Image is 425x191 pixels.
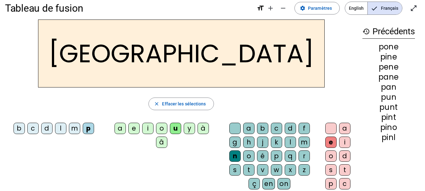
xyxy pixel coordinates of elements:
[83,123,94,134] div: p
[410,4,417,12] mat-icon: open_in_full
[308,4,332,12] span: Paramètres
[362,73,415,81] div: pane
[345,2,367,14] span: English
[243,123,254,134] div: a
[299,137,310,148] div: m
[368,2,402,14] span: Français
[362,124,415,131] div: pino
[271,150,282,162] div: p
[41,123,53,134] div: d
[285,137,296,148] div: l
[27,123,39,134] div: c
[339,150,350,162] div: d
[128,123,140,134] div: e
[299,164,310,176] div: z
[271,137,282,148] div: k
[156,137,167,148] div: â
[229,164,241,176] div: s
[249,178,260,189] div: ç
[279,4,287,12] mat-icon: remove
[362,104,415,111] div: punt
[285,164,296,176] div: x
[285,123,296,134] div: d
[257,4,264,12] mat-icon: format_size
[339,164,350,176] div: t
[294,2,340,14] button: Paramètres
[339,137,350,148] div: i
[184,123,195,134] div: y
[267,4,274,12] mat-icon: add
[362,134,415,141] div: pinl
[345,2,402,15] mat-button-toggle-group: Language selection
[362,53,415,61] div: pine
[198,123,209,134] div: à
[55,123,66,134] div: l
[115,123,126,134] div: a
[362,28,370,35] mat-icon: history
[325,137,337,148] div: e
[277,178,290,189] div: on
[243,137,254,148] div: h
[339,123,350,134] div: a
[362,25,415,39] h3: Précédents
[407,2,420,14] button: Entrer en plein écran
[257,123,268,134] div: b
[229,137,241,148] div: g
[229,150,241,162] div: n
[170,123,181,134] div: u
[271,164,282,176] div: w
[325,178,337,189] div: p
[325,150,337,162] div: o
[362,83,415,91] div: pan
[257,150,268,162] div: é
[154,101,159,107] mat-icon: close
[299,150,310,162] div: r
[362,43,415,51] div: pone
[257,137,268,148] div: j
[257,164,268,176] div: v
[156,123,167,134] div: o
[339,178,350,189] div: c
[285,150,296,162] div: q
[277,2,289,14] button: Diminuer la taille de la police
[362,114,415,121] div: pint
[243,164,254,176] div: t
[264,2,277,14] button: Augmenter la taille de la police
[142,123,154,134] div: i
[148,98,214,110] button: Effacer les sélections
[14,123,25,134] div: b
[362,93,415,101] div: pun
[38,20,325,87] h2: [GEOGRAPHIC_DATA]
[300,5,305,11] mat-icon: settings
[299,123,310,134] div: f
[69,123,80,134] div: m
[262,178,275,189] div: en
[325,164,337,176] div: s
[271,123,282,134] div: c
[362,63,415,71] div: pene
[162,100,206,108] span: Effacer les sélections
[243,150,254,162] div: o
